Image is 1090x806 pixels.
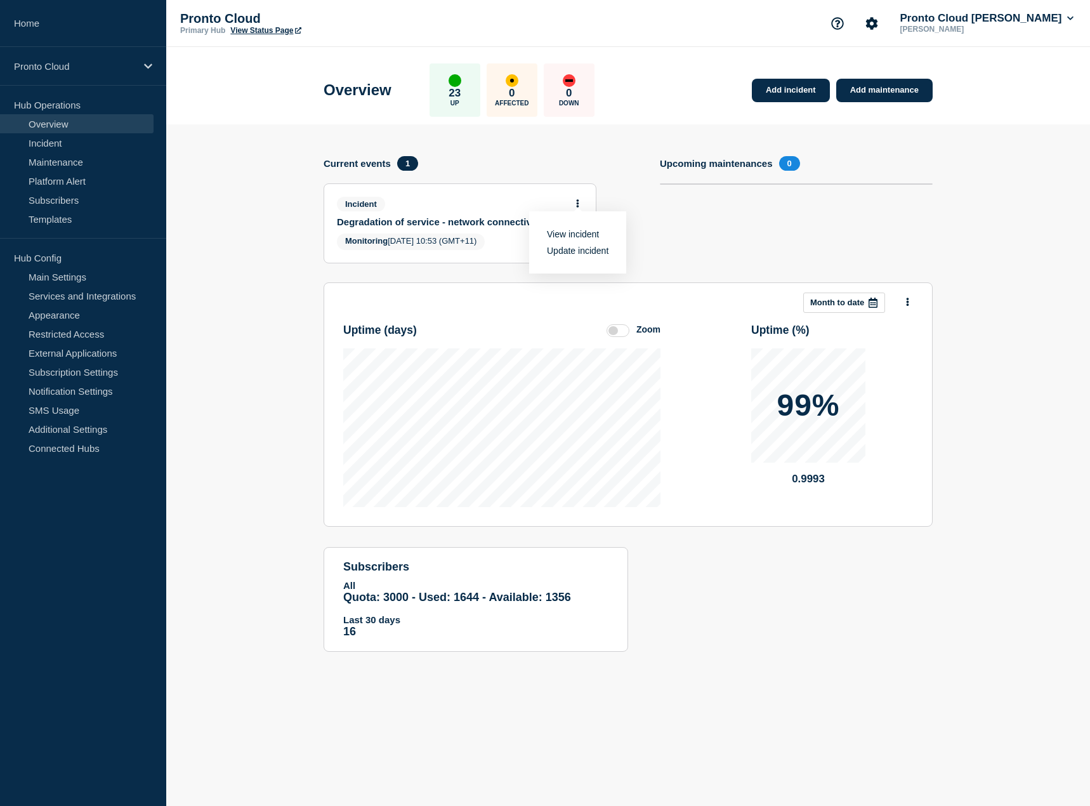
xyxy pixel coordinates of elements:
[343,580,608,591] p: All
[230,26,301,35] a: View Status Page
[450,100,459,107] p: Up
[324,158,391,169] h4: Current events
[180,11,434,26] p: Pronto Cloud
[337,234,485,250] span: [DATE] 10:53 (GMT+11)
[14,61,136,72] p: Pronto Cloud
[324,81,391,99] h1: Overview
[337,197,385,211] span: Incident
[751,324,810,337] h3: Uptime ( % )
[858,10,885,37] button: Account settings
[810,298,864,307] p: Month to date
[343,614,608,625] p: Last 30 days
[660,158,773,169] h4: Upcoming maintenances
[180,26,225,35] p: Primary Hub
[559,100,579,107] p: Down
[343,560,608,574] h4: subscribers
[751,473,865,486] p: 0.9993
[803,293,885,313] button: Month to date
[547,229,599,239] a: View incident
[449,74,461,87] div: up
[898,12,1077,25] button: Pronto Cloud [PERSON_NAME]
[636,324,660,334] div: Zoom
[397,156,418,171] span: 1
[337,216,566,227] a: Degradation of service - network connectivity
[566,87,572,100] p: 0
[777,390,839,421] p: 99%
[509,87,515,100] p: 0
[547,246,608,256] a: Update incident
[343,324,417,337] h3: Uptime ( days )
[343,591,571,604] span: Quota: 3000 - Used: 1644 - Available: 1356
[449,87,461,100] p: 23
[779,156,800,171] span: 0
[345,236,388,246] span: Monitoring
[495,100,529,107] p: Affected
[563,74,575,87] div: down
[752,79,830,102] a: Add incident
[836,79,933,102] a: Add maintenance
[824,10,851,37] button: Support
[506,74,518,87] div: affected
[343,625,608,638] p: 16
[898,25,1030,34] p: [PERSON_NAME]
